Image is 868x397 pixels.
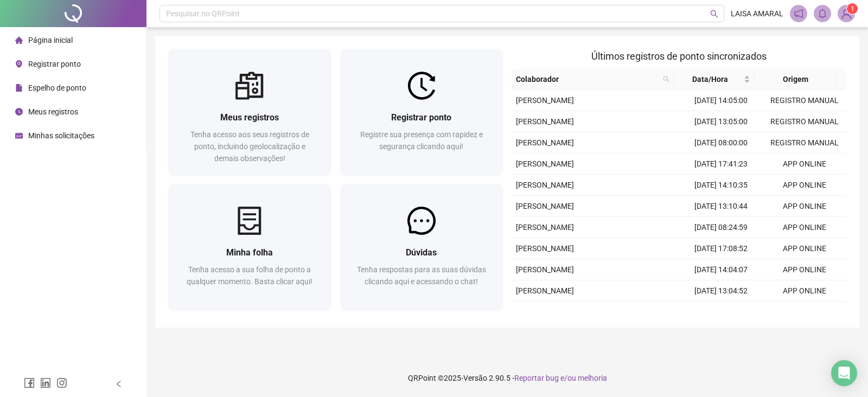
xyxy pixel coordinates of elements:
[15,108,23,116] span: clock-circle
[190,130,309,163] span: Tenha acesso aos seus registros de ponto, incluindo geolocalização e demais observações!
[516,73,659,85] span: Colaborador
[851,5,854,12] span: 1
[15,36,23,44] span: home
[516,286,574,295] span: [PERSON_NAME]
[340,49,503,175] a: Registrar pontoRegistre sua presença com rapidez e segurança clicando aqui!
[710,10,718,18] span: search
[731,8,783,20] span: LAISA AMARAL
[146,359,868,397] footer: QRPoint © 2025 - 2.90.5 -
[763,217,846,238] td: APP ONLINE
[115,380,123,388] span: left
[391,112,451,123] span: Registrar ponto
[516,202,574,210] span: [PERSON_NAME]
[28,131,94,140] span: Minhas solicitações
[220,112,279,123] span: Meus registros
[838,5,854,22] img: 87118
[679,90,763,111] td: [DATE] 14:05:00
[679,217,763,238] td: [DATE] 08:24:59
[763,90,846,111] td: REGISTRO MANUAL
[679,196,763,217] td: [DATE] 13:10:44
[679,175,763,196] td: [DATE] 14:10:35
[679,238,763,259] td: [DATE] 17:08:52
[663,76,669,82] span: search
[15,132,23,139] span: schedule
[679,280,763,302] td: [DATE] 13:04:52
[678,73,742,85] span: Data/Hora
[763,111,846,132] td: REGISTRO MANUAL
[591,50,767,62] span: Últimos registros de ponto sincronizados
[15,60,23,68] span: environment
[516,138,574,147] span: [PERSON_NAME]
[514,374,607,382] span: Reportar bug e/ou melhoria
[661,71,672,87] span: search
[516,244,574,253] span: [PERSON_NAME]
[516,223,574,232] span: [PERSON_NAME]
[360,130,483,151] span: Registre sua presença com rapidez e segurança clicando aqui!
[463,374,487,382] span: Versão
[763,238,846,259] td: APP ONLINE
[516,181,574,189] span: [PERSON_NAME]
[516,117,574,126] span: [PERSON_NAME]
[763,153,846,175] td: APP ONLINE
[28,107,78,116] span: Meus registros
[187,265,312,286] span: Tenha acesso a sua folha de ponto a qualquer momento. Basta clicar aqui!
[679,153,763,175] td: [DATE] 17:41:23
[28,84,86,92] span: Espelho de ponto
[516,265,574,274] span: [PERSON_NAME]
[28,60,81,68] span: Registrar ponto
[28,36,73,44] span: Página inicial
[24,377,35,388] span: facebook
[516,159,574,168] span: [PERSON_NAME]
[516,96,574,105] span: [PERSON_NAME]
[168,49,331,175] a: Meus registrosTenha acesso aos seus registros de ponto, incluindo geolocalização e demais observa...
[679,302,763,323] td: [DATE] 08:51:24
[679,259,763,280] td: [DATE] 14:04:07
[674,69,755,90] th: Data/Hora
[763,259,846,280] td: APP ONLINE
[168,184,331,310] a: Minha folhaTenha acesso a sua folha de ponto a qualquer momento. Basta clicar aqui!
[763,175,846,196] td: APP ONLINE
[40,377,51,388] span: linkedin
[406,247,437,258] span: Dúvidas
[763,302,846,323] td: APP ONLINE
[763,132,846,153] td: REGISTRO MANUAL
[340,184,503,310] a: DúvidasTenha respostas para as suas dúvidas clicando aqui e acessando o chat!
[56,377,67,388] span: instagram
[794,9,803,18] span: notification
[818,9,827,18] span: bell
[226,247,273,258] span: Minha folha
[831,360,857,386] div: Open Intercom Messenger
[679,132,763,153] td: [DATE] 08:00:00
[763,280,846,302] td: APP ONLINE
[15,84,23,92] span: file
[755,69,836,90] th: Origem
[357,265,486,286] span: Tenha respostas para as suas dúvidas clicando aqui e acessando o chat!
[679,111,763,132] td: [DATE] 13:05:00
[847,3,858,14] sup: Atualize o seu contato no menu Meus Dados
[763,196,846,217] td: APP ONLINE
